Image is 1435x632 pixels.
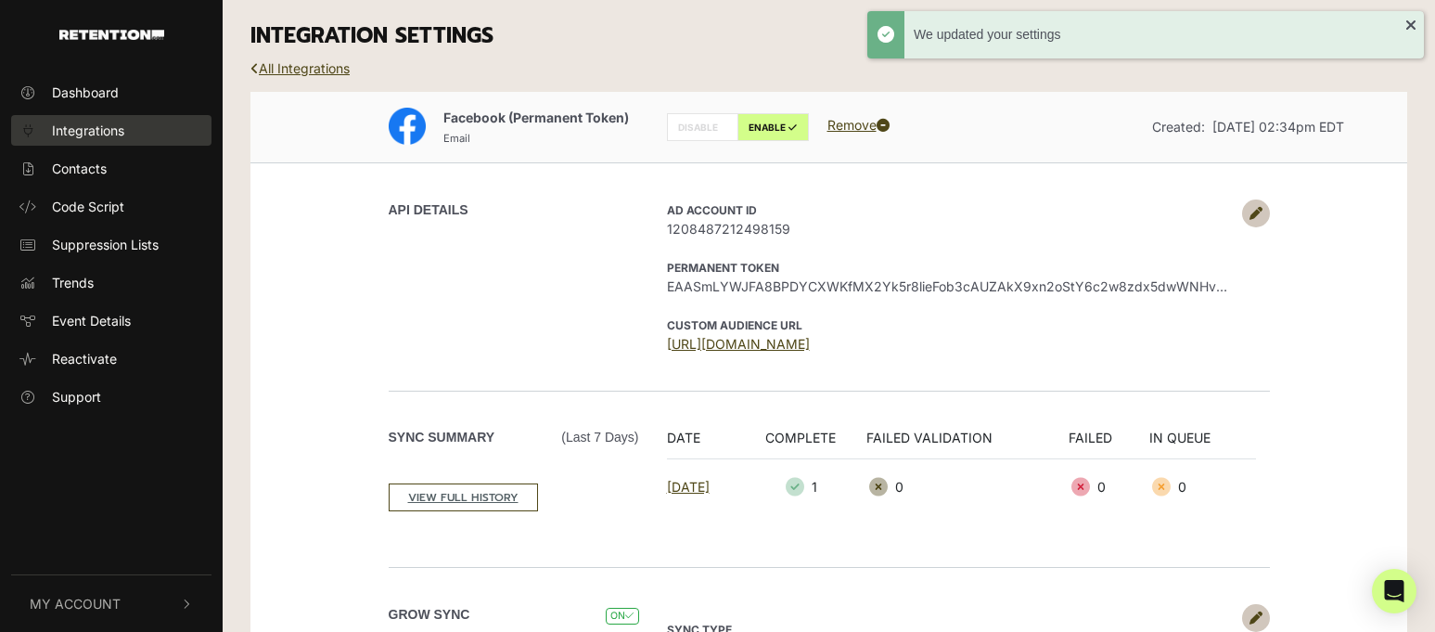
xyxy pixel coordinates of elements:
span: Reactivate [52,349,117,368]
a: Code Script [11,191,211,222]
a: [URL][DOMAIN_NAME] [667,336,810,352]
a: All Integrations [250,60,350,76]
strong: AD Account ID [667,203,757,217]
label: ENABLE [737,113,809,141]
a: Support [11,381,211,412]
a: Reactivate [11,343,211,374]
div: Open Intercom Messenger [1372,569,1416,613]
span: EAASmLYWJFA8BPDYCXWKfMX2Yk5r8lieFob3cAUZAkX9xn2oStY6c2w8zdx5dwWNHvnlhkhZBxVZCb2n8bjSaGFyP2tiDNwTl... [667,277,1233,296]
img: Retention.com [59,30,164,40]
span: (Last 7 days) [561,428,638,447]
a: Suppression Lists [11,229,211,260]
div: We updated your settings [914,25,1405,45]
strong: Permanent Token [667,261,779,275]
a: Trends [11,267,211,298]
a: Remove [827,117,890,133]
span: Dashboard [52,83,119,102]
th: COMPLETE [746,428,866,459]
span: Created: [1152,119,1205,135]
span: ON [606,608,638,626]
a: Dashboard [11,77,211,108]
a: Integrations [11,115,211,146]
button: My Account [11,575,211,632]
span: 1208487212498159 [667,219,1233,239]
label: Grow Sync [389,605,470,625]
span: Trends [52,273,94,292]
th: FAILED [1069,428,1149,459]
span: Contacts [52,159,107,178]
span: Suppression Lists [52,235,159,254]
th: DATE [667,428,746,459]
a: [DATE] [667,479,710,495]
th: IN QUEUE [1149,428,1256,459]
label: Sync Summary [389,428,639,447]
span: Integrations [52,121,124,140]
img: Facebook (Permanent Token) [389,108,426,145]
th: FAILED VALIDATION [866,428,1069,459]
label: DISABLE [667,113,738,141]
td: 0 [1069,458,1149,515]
td: 1 [746,458,866,515]
td: 0 [866,458,1069,515]
span: Support [52,387,101,406]
strong: CUSTOM AUDIENCE URL [667,318,802,332]
label: API DETAILS [389,200,468,220]
td: 0 [1149,458,1256,515]
a: Event Details [11,305,211,336]
span: Facebook (Permanent Token) [443,110,629,125]
a: VIEW FULL HISTORY [389,484,538,511]
span: My Account [30,594,121,613]
a: Contacts [11,153,211,184]
span: Event Details [52,311,131,330]
small: Email [443,132,470,145]
h3: INTEGRATION SETTINGS [250,23,1407,49]
span: [DATE] 02:34pm EDT [1212,119,1344,135]
span: Code Script [52,197,124,216]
